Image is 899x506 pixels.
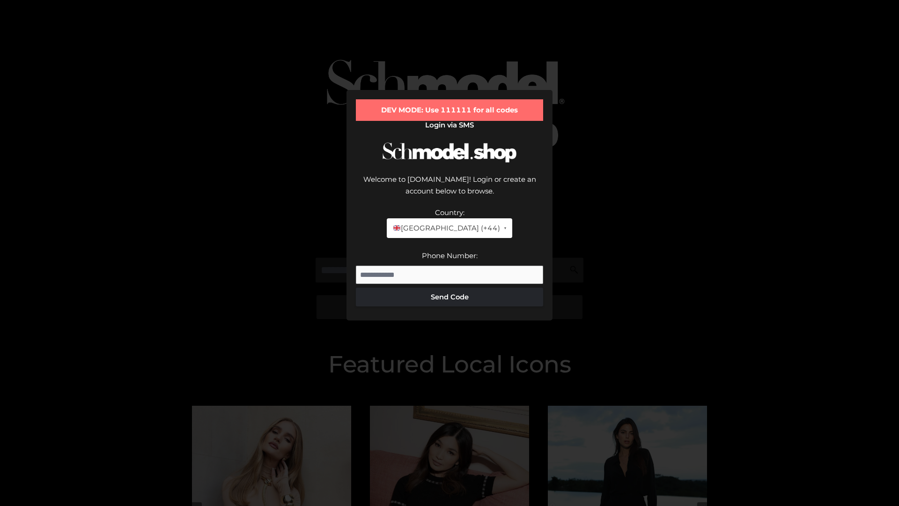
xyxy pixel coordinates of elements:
div: DEV MODE: Use 111111 for all codes [356,99,543,121]
label: Country: [435,208,464,217]
h2: Login via SMS [356,121,543,129]
div: Welcome to [DOMAIN_NAME]! Login or create an account below to browse. [356,173,543,207]
span: [GEOGRAPHIC_DATA] (+44) [392,222,500,234]
label: Phone Number: [422,251,478,260]
button: Send Code [356,288,543,306]
img: Schmodel Logo [379,134,520,171]
img: 🇬🇧 [393,224,400,231]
